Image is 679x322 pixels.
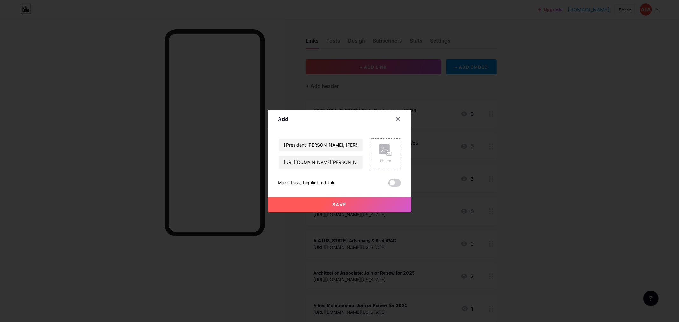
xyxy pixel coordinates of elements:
div: Make this a highlighted link [278,179,335,187]
button: Save [268,197,411,212]
input: Title [279,139,363,151]
div: Picture [379,158,392,163]
span: Save [332,202,347,207]
div: Add [278,115,288,123]
input: URL [279,156,363,169]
